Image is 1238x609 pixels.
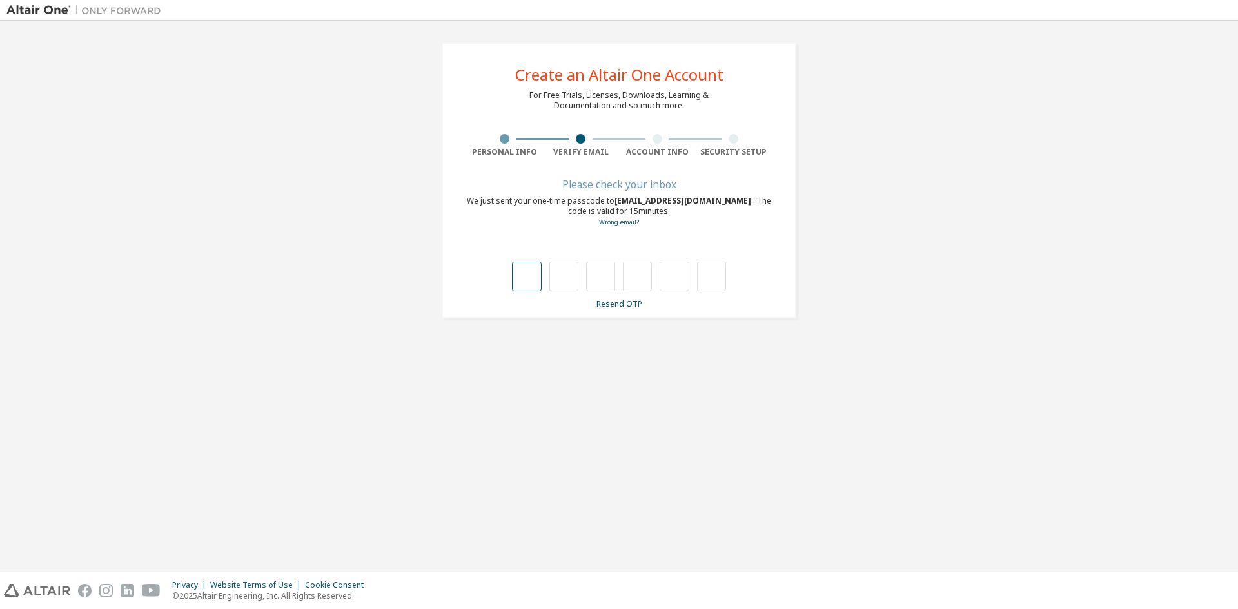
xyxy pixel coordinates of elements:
[619,147,696,157] div: Account Info
[142,584,161,597] img: youtube.svg
[172,590,371,601] p: © 2025 Altair Engineering, Inc. All Rights Reserved.
[210,580,305,590] div: Website Terms of Use
[99,584,113,597] img: instagram.svg
[466,180,772,188] div: Please check your inbox
[466,196,772,227] div: We just sent your one-time passcode to . The code is valid for 15 minutes.
[596,298,642,309] a: Resend OTP
[614,195,753,206] span: [EMAIL_ADDRESS][DOMAIN_NAME]
[121,584,134,597] img: linkedin.svg
[305,580,371,590] div: Cookie Consent
[172,580,210,590] div: Privacy
[6,4,168,17] img: Altair One
[78,584,92,597] img: facebook.svg
[529,90,709,111] div: For Free Trials, Licenses, Downloads, Learning & Documentation and so much more.
[599,218,639,226] a: Go back to the registration form
[696,147,772,157] div: Security Setup
[515,67,723,82] div: Create an Altair One Account
[543,147,620,157] div: Verify Email
[466,147,543,157] div: Personal Info
[4,584,70,597] img: altair_logo.svg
